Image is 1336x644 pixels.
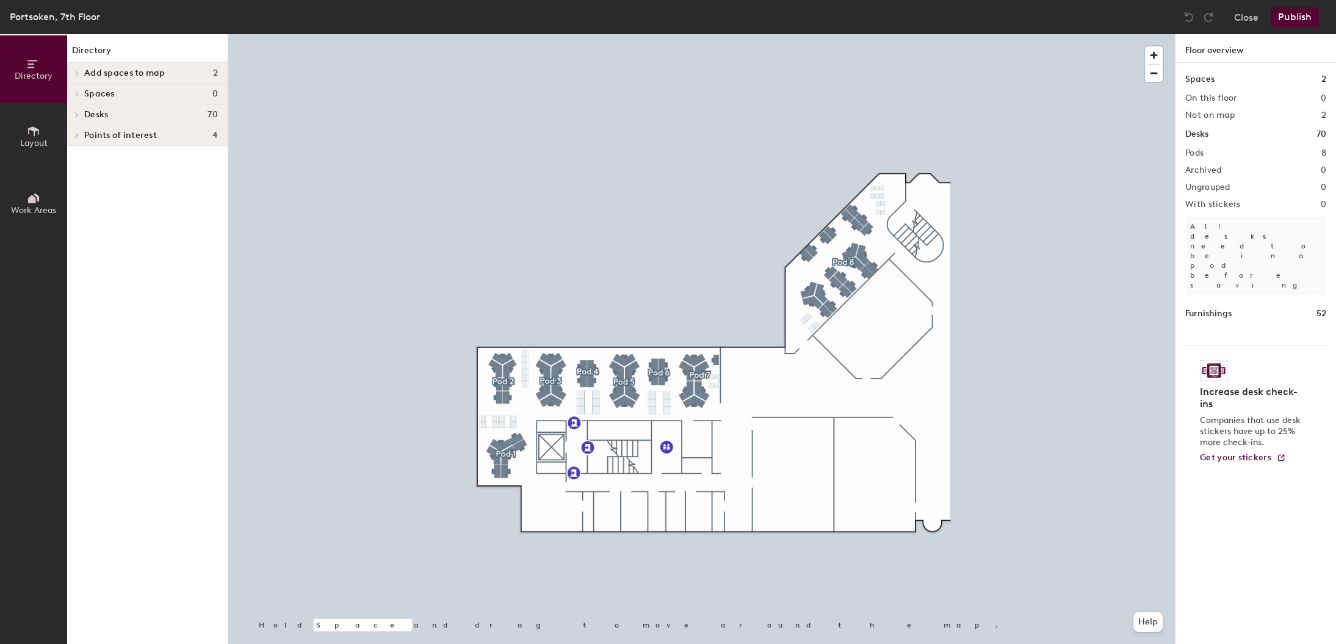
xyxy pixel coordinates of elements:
span: Work Areas [11,205,56,215]
span: 2 [213,68,218,78]
span: Layout [20,138,48,148]
h2: Pods [1185,148,1204,158]
h2: 0 [1321,200,1326,209]
span: Desks [84,110,108,120]
span: 4 [212,131,218,140]
h2: 2 [1321,110,1326,120]
h2: Ungrouped [1185,183,1230,192]
img: Sticker logo [1200,360,1228,381]
h2: Not on map [1185,110,1235,120]
img: Redo [1202,11,1215,23]
h1: Directory [67,44,228,63]
h2: 8 [1321,148,1326,158]
img: Undo [1183,11,1195,23]
h1: Spaces [1185,73,1215,86]
h2: 0 [1321,183,1326,192]
h2: On this floor [1185,93,1237,103]
button: Publish [1271,7,1319,27]
span: 70 [208,110,218,120]
span: Points of interest [84,131,157,140]
span: Get your stickers [1200,452,1271,463]
span: 0 [212,89,218,99]
h4: Increase desk check-ins [1200,386,1304,410]
h2: 0 [1321,93,1326,103]
h1: Floor overview [1175,34,1336,63]
a: Get your stickers [1200,453,1286,463]
div: Portsoken, 7th Floor [10,9,100,24]
h1: 52 [1316,307,1326,320]
span: Spaces [84,89,115,99]
h1: Desks [1185,128,1208,141]
h1: 2 [1321,73,1326,86]
p: Companies that use desk stickers have up to 25% more check-ins. [1200,415,1304,448]
span: Directory [15,71,52,81]
h1: Furnishings [1185,307,1232,320]
h2: 0 [1321,165,1326,175]
p: All desks need to be in a pod before saving [1185,217,1326,295]
h1: 70 [1316,128,1326,141]
h2: Archived [1185,165,1221,175]
h2: With stickers [1185,200,1241,209]
button: Help [1133,612,1163,632]
button: Close [1234,7,1258,27]
span: Add spaces to map [84,68,165,78]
